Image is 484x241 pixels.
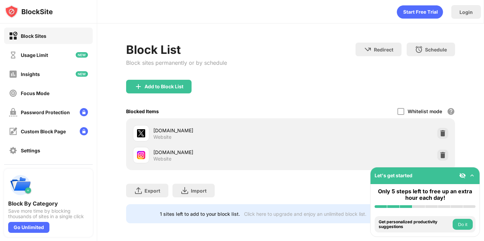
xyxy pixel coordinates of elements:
div: Password Protection [21,109,70,115]
div: Export [145,188,160,194]
img: favicons [137,151,145,159]
div: Block List [126,43,227,57]
div: Redirect [374,47,393,52]
div: Website [153,134,171,140]
div: Settings [21,148,40,153]
div: Website [153,156,171,162]
div: Let's get started [375,172,412,178]
div: Block Sites [21,33,46,39]
img: time-usage-off.svg [9,51,17,59]
div: Import [191,188,207,194]
img: block-on.svg [9,32,17,40]
img: focus-off.svg [9,89,17,97]
img: eye-not-visible.svg [459,172,466,179]
div: Usage Limit [21,52,48,58]
img: lock-menu.svg [80,108,88,116]
div: Block By Category [8,200,89,207]
div: Go Unlimited [8,222,49,233]
div: [DOMAIN_NAME] [153,127,290,134]
div: Login [459,9,473,15]
div: Blocked Items [126,108,159,114]
img: favicons [137,129,145,137]
div: Only 5 steps left to free up an extra hour each day! [375,188,475,201]
div: Add to Block List [145,84,183,89]
img: logo-blocksite.svg [5,5,53,18]
div: Schedule [425,47,447,52]
div: Whitelist mode [408,108,442,114]
button: Do it [453,219,473,230]
div: animation [397,5,443,19]
img: new-icon.svg [76,52,88,58]
img: password-protection-off.svg [9,108,17,117]
div: Block sites permanently or by schedule [126,59,227,66]
div: Custom Block Page [21,129,66,134]
div: 1 sites left to add to your block list. [160,211,240,217]
img: customize-block-page-off.svg [9,127,17,136]
div: Save more time by blocking thousands of sites in a single click [8,208,89,219]
img: omni-setup-toggle.svg [469,172,475,179]
div: Get personalized productivity suggestions [379,220,451,229]
img: settings-off.svg [9,146,17,155]
img: insights-off.svg [9,70,17,78]
img: push-categories.svg [8,173,33,197]
div: [DOMAIN_NAME] [153,149,290,156]
img: lock-menu.svg [80,127,88,135]
div: Insights [21,71,40,77]
div: Click here to upgrade and enjoy an unlimited block list. [244,211,366,217]
img: new-icon.svg [76,71,88,77]
div: Focus Mode [21,90,49,96]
